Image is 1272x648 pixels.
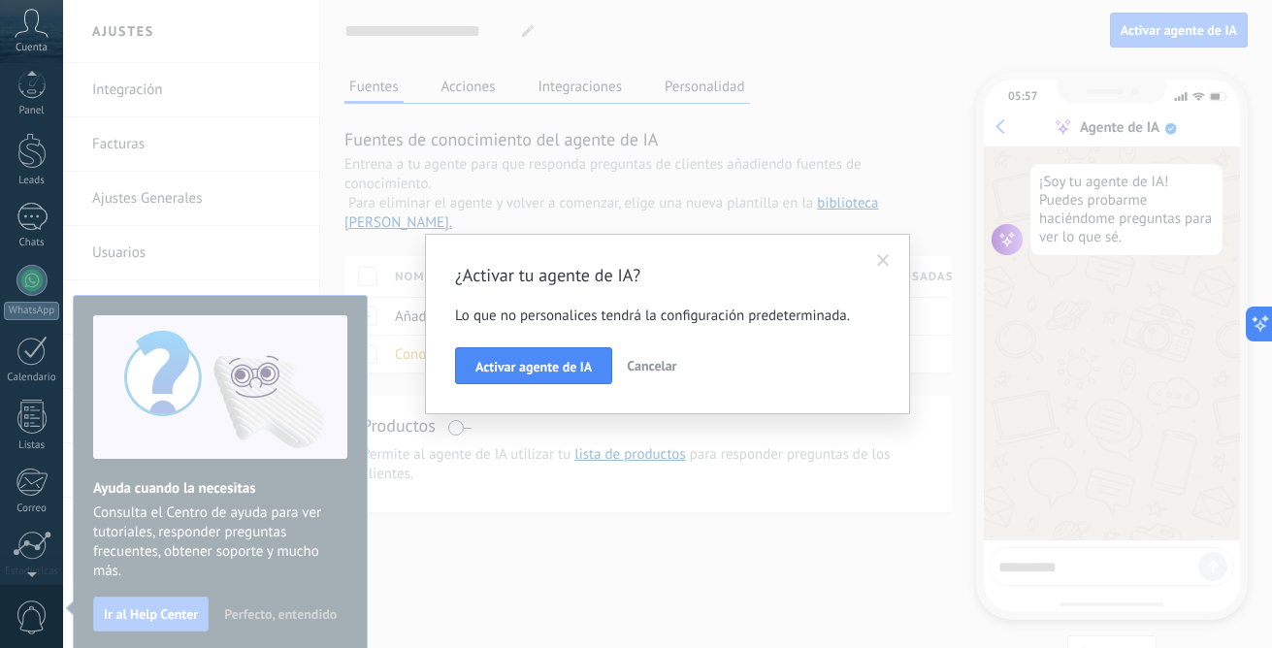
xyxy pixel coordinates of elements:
div: Correo [4,502,60,515]
div: Leads [4,175,60,187]
div: Panel [4,105,60,117]
p: Lo que no personalices tendrá la configuración predeterminada. [455,307,880,325]
div: WhatsApp [4,302,59,320]
h2: ¿Activar tu agente de IA? [455,264,861,287]
div: Listas [4,439,60,452]
div: Chats [4,237,60,249]
span: Activar agente de IA [475,360,592,373]
div: Calendario [4,372,60,384]
button: Cancelar [619,347,684,384]
button: Activar agente de IA [455,347,612,384]
span: Cuenta [16,42,48,54]
span: Cancelar [627,357,676,374]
